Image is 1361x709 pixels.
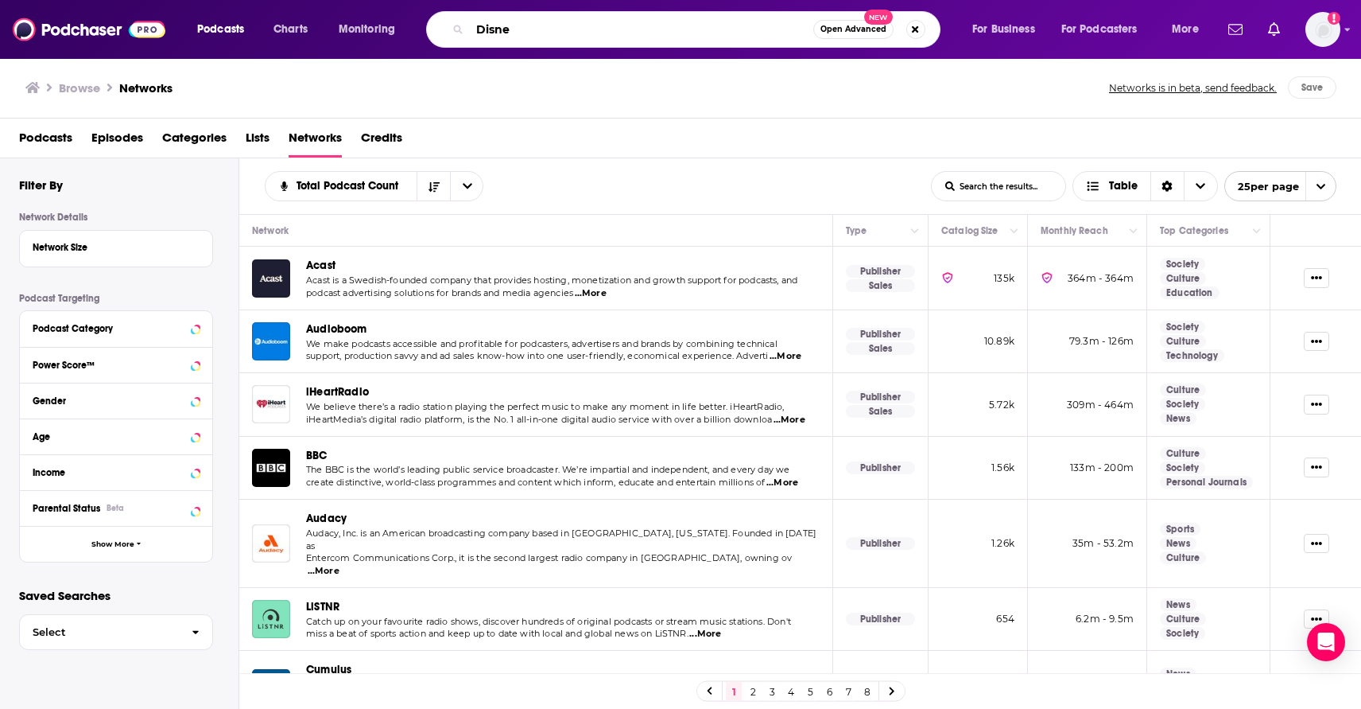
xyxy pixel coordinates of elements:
[1304,395,1329,414] button: Show More Button
[961,17,1055,42] button: open menu
[306,464,790,475] span: The BBC is the world’s leading public service broadcaster. We’re impartial and independent, and e...
[119,80,173,95] h1: Networks
[306,401,785,412] span: We believe there’s a radio station playing the perfect music to make any moment in life better. i...
[19,614,213,650] button: Select
[996,613,1014,625] span: 654
[197,18,244,41] span: Podcasts
[273,18,308,41] span: Charts
[1288,76,1336,99] button: Save
[774,414,805,427] span: ...More
[846,328,915,341] p: Publisher
[13,14,165,45] img: Podchaser - Follow, Share and Rate Podcasts
[252,322,290,360] img: Audioboom
[20,627,179,637] span: Select
[162,125,227,158] a: Categories
[328,17,416,42] button: open menu
[252,600,290,638] img: LiSTNR
[306,449,328,462] a: BBC
[306,385,369,399] span: iHeartRadio
[306,287,573,298] span: podcast advertising solutions for brands and media agencies
[33,323,186,334] div: Podcast Category
[813,20,894,39] button: Open AdvancedNew
[19,125,72,158] span: Podcasts
[91,125,143,158] a: Episodes
[19,293,213,304] p: Podcast Targeting
[306,552,792,563] span: Entercom Communications Corp., it is the second largest radio company in [GEOGRAPHIC_DATA], ownin...
[306,600,339,614] span: LiSTNR
[252,449,290,487] a: BBC
[33,395,186,407] div: Gender
[1150,172,1184,201] div: Sort Direction
[766,477,798,489] span: ...More
[339,18,395,41] span: Monitoring
[726,682,742,701] a: 1
[1160,221,1228,240] div: Top Categories
[265,171,483,201] h2: Choose List sort
[1160,335,1206,348] a: Culture
[1160,384,1206,396] a: Culture
[33,467,186,478] div: Income
[20,526,212,562] button: Show More
[306,512,347,525] span: Audacy
[252,524,290,563] a: Audacy
[859,682,875,701] a: 8
[1041,221,1108,240] div: Monthly Reach
[820,25,886,33] span: Open Advanced
[1247,222,1266,241] button: Column Actions
[1224,171,1336,201] button: open menu
[1304,332,1329,351] button: Show More Button
[821,682,837,701] a: 6
[361,125,402,158] a: Credits
[1160,286,1219,299] a: Education
[59,80,100,95] h3: Browse
[1160,349,1224,362] a: Technology
[846,613,915,625] p: Publisher
[1160,412,1196,425] a: News
[745,682,761,701] a: 2
[1160,537,1196,550] a: News
[1005,222,1024,241] button: Column Actions
[1160,598,1196,611] a: News
[263,17,317,42] a: Charts
[252,669,290,707] img: Cumulus
[1160,321,1205,333] a: Society
[306,322,367,336] a: Audioboom
[1160,551,1206,564] a: Culture
[33,462,200,481] button: Income
[265,181,417,192] button: open menu
[107,503,124,513] div: Beta
[1051,17,1161,42] button: open menu
[1072,171,1218,201] h2: Choose View
[306,414,772,425] span: iHeartMedia’s digital radio platform, is the No. 1 all-in-one digital audio service with over a b...
[1304,534,1329,553] button: Show More Button
[1160,476,1253,489] a: Personal Journals
[1041,536,1134,550] p: 35m - 53.2m
[306,338,777,349] span: We make podcasts accessible and profitable for podcasters, advertisers and brands by combining te...
[1041,398,1134,411] p: 309m - 464m
[1160,523,1200,536] a: Sports
[19,212,213,223] p: Network Details
[941,221,998,240] div: Catalog Size
[252,221,289,240] div: Network
[1160,272,1206,285] a: Culture
[905,222,925,241] button: Column Actions
[1328,12,1340,25] svg: Email not verified
[246,125,269,158] a: Lists
[33,242,189,253] div: Network Size
[33,503,100,514] span: Parental Status
[1041,612,1134,625] p: 6.2m - 9.5m
[306,628,688,639] span: miss a beat of sports action and keep up to date with local and global news on LiSTNR.
[1225,174,1299,199] span: 25 per page
[1172,18,1199,41] span: More
[994,272,1014,284] span: 135k
[846,265,915,278] p: Publisher
[1305,12,1340,47] span: Logged in as MegaphoneSupport
[186,17,265,42] button: open menu
[1307,623,1345,661] div: Open Intercom Messenger
[840,682,856,701] a: 7
[1109,181,1138,192] span: Table
[846,221,868,240] div: Type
